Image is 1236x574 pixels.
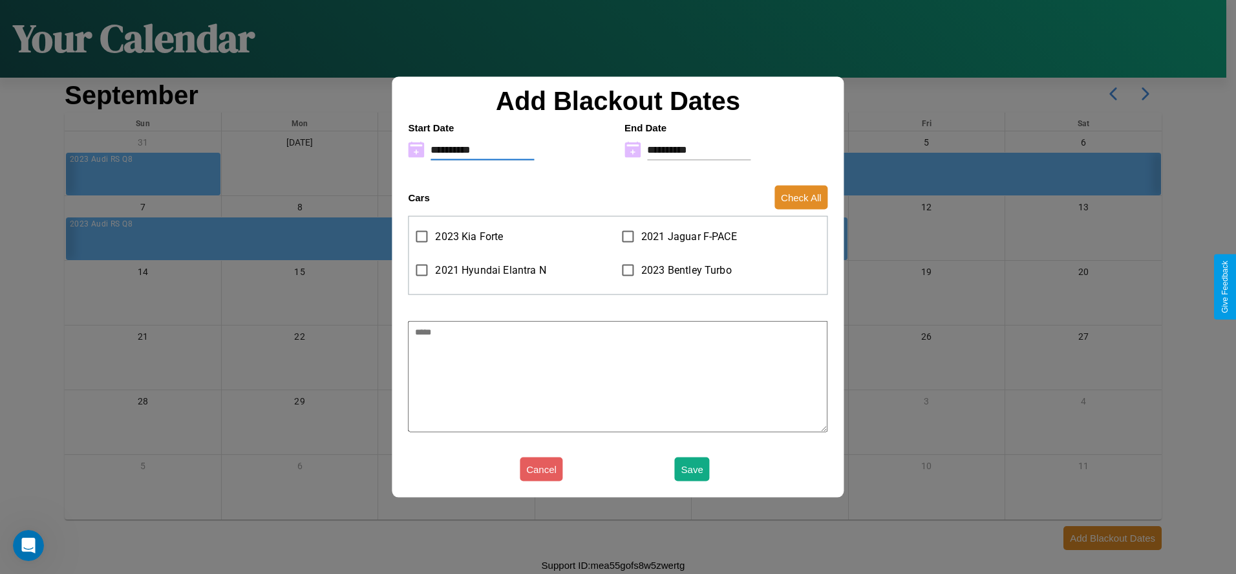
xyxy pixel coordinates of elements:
button: Save [675,458,710,481]
h2: Add Blackout Dates [401,86,834,115]
button: Cancel [520,458,563,481]
span: 2021 Hyundai Elantra N [435,263,546,278]
h4: End Date [624,122,828,133]
span: 2023 Kia Forte [435,229,503,245]
h4: Start Date [408,122,612,133]
span: 2021 Jaguar F-PACE [641,229,737,245]
h4: Cars [408,192,429,203]
span: 2023 Bentley Turbo [641,263,732,278]
iframe: Intercom live chat [13,530,44,561]
div: Give Feedback [1220,261,1230,313]
button: Check All [774,186,828,210]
